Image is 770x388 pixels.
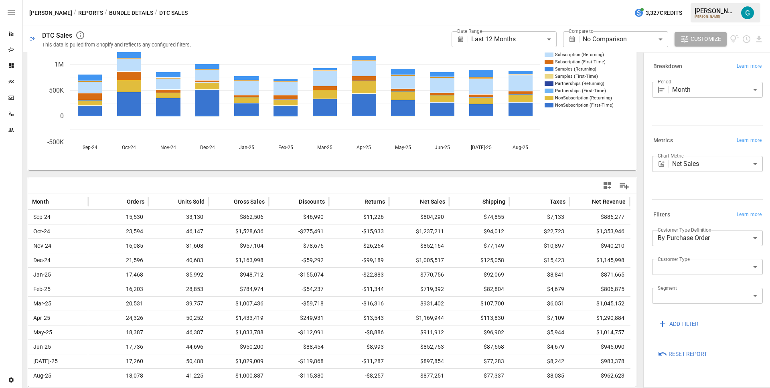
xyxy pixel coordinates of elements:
[333,311,385,325] span: -$13,543
[730,32,739,46] button: View documentation
[92,224,144,238] span: 23,594
[166,196,177,207] button: Sort
[658,152,684,159] label: Chart Metric
[513,325,565,339] span: $5,944
[513,369,565,383] span: $8,035
[736,2,759,24] button: Gavin Acres
[393,210,445,224] span: $804,290
[646,8,682,18] span: 3,327 Credits
[538,196,549,207] button: Sort
[513,297,565,311] span: $6,051
[32,253,84,267] span: Dec-24
[78,8,103,18] button: Reports
[152,210,205,224] span: 33,130
[513,145,528,150] text: Aug-25
[28,26,630,170] svg: A chart.
[573,325,626,339] span: $1,014,757
[513,210,565,224] span: $7,133
[92,253,144,267] span: 21,596
[393,311,445,325] span: $1,169,944
[32,224,84,238] span: Oct-24
[32,297,84,311] span: Mar-25
[453,239,505,253] span: $77,149
[213,282,265,296] span: $784,974
[453,297,505,311] span: $107,700
[32,210,84,224] span: Sep-24
[658,256,690,263] label: Customer Type
[393,268,445,282] span: $770,756
[234,198,265,206] span: Gross Sales
[653,210,670,219] h6: Filters
[278,145,293,150] text: Feb-25
[152,282,205,296] span: 28,853
[453,311,505,325] span: $113,830
[453,369,505,383] span: $77,337
[737,137,762,145] span: Learn more
[513,311,565,325] span: $7,109
[42,32,72,39] div: DTC Sales
[453,253,505,267] span: $125,058
[408,196,419,207] button: Sort
[32,239,84,253] span: Nov-24
[213,354,265,368] span: $1,029,009
[32,198,49,206] span: Month
[92,268,144,282] span: 17,468
[178,198,205,206] span: Units Sold
[393,354,445,368] span: $897,854
[287,196,298,207] button: Sort
[573,369,626,383] span: $962,623
[92,239,144,253] span: 16,085
[32,325,84,339] span: May-25
[273,325,325,339] span: -$112,991
[435,145,450,150] text: Jun-25
[672,156,763,172] div: Net Sales
[393,297,445,311] span: $931,402
[615,177,633,195] button: Manage Columns
[273,268,325,282] span: -$155,074
[653,136,673,145] h6: Metrics
[152,311,205,325] span: 50,252
[273,253,325,267] span: -$59,292
[669,349,707,359] span: Reset Report
[695,15,736,18] div: [PERSON_NAME]
[555,103,614,108] text: NonSubscription (First-Time)
[333,325,385,339] span: -$8,886
[393,340,445,354] span: $852,753
[691,34,721,44] span: Customize
[42,42,191,48] div: This data is pulled from Shopify and reflects any configured filters.
[333,369,385,383] span: -$8,257
[273,354,325,368] span: -$119,868
[273,311,325,325] span: -$249,931
[357,145,371,150] text: Apr-25
[333,253,385,267] span: -$99,189
[573,253,626,267] span: $1,145,998
[333,268,385,282] span: -$22,883
[453,210,505,224] span: $74,855
[513,354,565,368] span: $8,242
[273,340,325,354] span: -$88,454
[92,325,144,339] span: 18,387
[213,369,265,383] span: $1,000,887
[50,196,61,207] button: Sort
[513,253,565,267] span: $15,423
[299,198,325,206] span: Discounts
[453,340,505,354] span: $87,658
[152,297,205,311] span: 39,757
[213,297,265,311] span: $1,007,436
[471,145,492,150] text: [DATE]-25
[573,340,626,354] span: $945,090
[652,230,763,246] div: By Purchase Order
[453,354,505,368] span: $77,283
[580,196,591,207] button: Sort
[222,196,233,207] button: Sort
[213,239,265,253] span: $957,104
[92,369,144,383] span: 18,078
[273,224,325,238] span: -$275,491
[333,282,385,296] span: -$11,344
[152,224,205,238] span: 46,147
[55,61,64,68] text: 1M
[555,74,598,79] text: Samples (First-Time)
[669,319,699,329] span: ADD FILTER
[273,210,325,224] span: -$46,990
